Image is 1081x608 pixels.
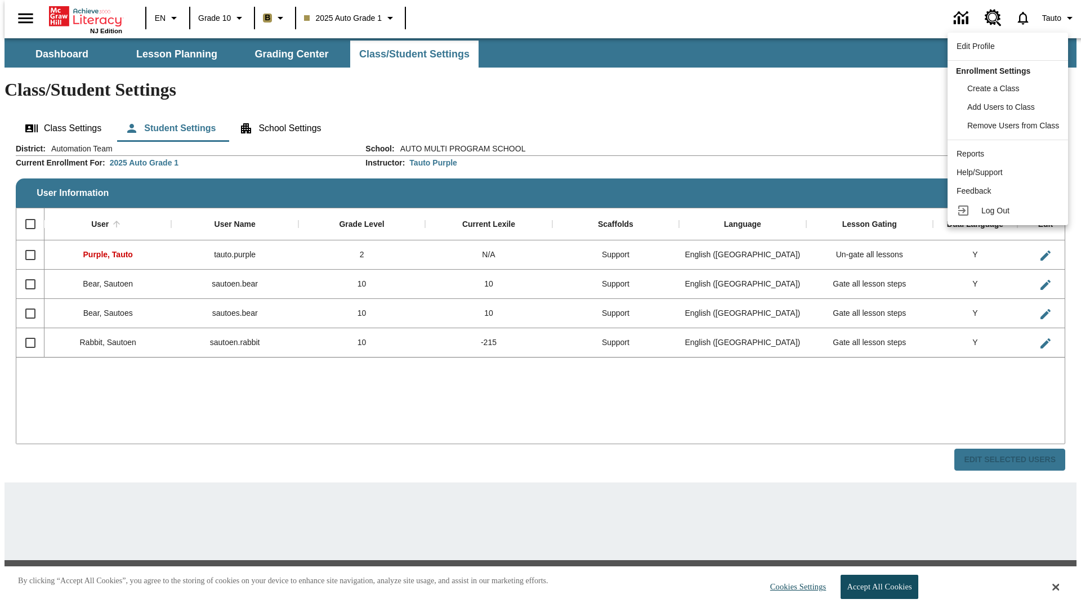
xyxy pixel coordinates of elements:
[967,102,1035,111] span: Add Users to Class
[957,42,995,51] span: Edit Profile
[841,575,918,599] button: Accept All Cookies
[18,575,548,587] p: By clicking “Accept All Cookies”, you agree to the storing of cookies on your device to enhance s...
[957,168,1003,177] span: Help/Support
[967,84,1020,93] span: Create a Class
[760,575,830,598] button: Cookies Settings
[1052,582,1059,592] button: Close
[967,121,1059,130] span: Remove Users from Class
[981,206,1009,215] span: Log Out
[957,186,991,195] span: Feedback
[956,66,1030,75] span: Enrollment Settings
[957,149,984,158] span: Reports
